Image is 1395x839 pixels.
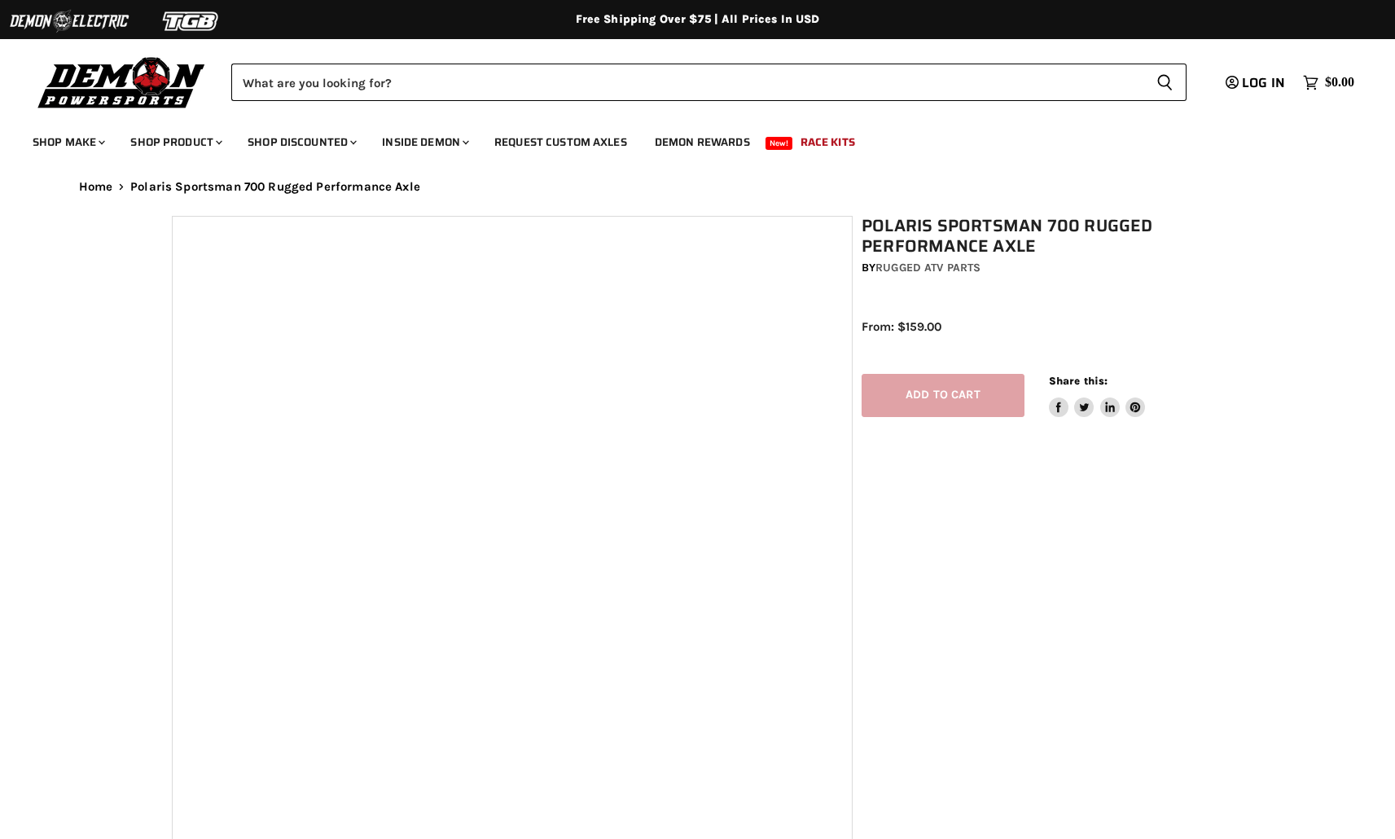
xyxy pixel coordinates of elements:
ul: Main menu [20,119,1350,159]
img: TGB Logo 2 [130,6,252,37]
h1: Polaris Sportsman 700 Rugged Performance Axle [862,216,1233,257]
div: Free Shipping Over $75 | All Prices In USD [46,12,1349,27]
a: Inside Demon [370,125,479,159]
form: Product [231,64,1187,101]
input: Search [231,64,1143,101]
a: Shop Make [20,125,115,159]
a: Home [79,180,113,194]
img: Demon Electric Logo 2 [8,6,130,37]
div: by [862,259,1233,277]
a: Demon Rewards [643,125,762,159]
span: $0.00 [1325,75,1354,90]
button: Search [1143,64,1187,101]
span: Polaris Sportsman 700 Rugged Performance Axle [130,180,420,194]
a: Shop Discounted [235,125,366,159]
a: Request Custom Axles [482,125,639,159]
nav: Breadcrumbs [46,180,1349,194]
aside: Share this: [1049,374,1146,417]
a: Rugged ATV Parts [875,261,980,275]
a: Race Kits [788,125,867,159]
a: Log in [1218,76,1295,90]
span: New! [765,137,793,150]
span: From: $159.00 [862,319,941,334]
a: Shop Product [118,125,232,159]
img: Demon Powersports [33,53,211,111]
span: Log in [1242,72,1285,93]
span: Share this: [1049,375,1108,387]
a: $0.00 [1295,71,1362,94]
